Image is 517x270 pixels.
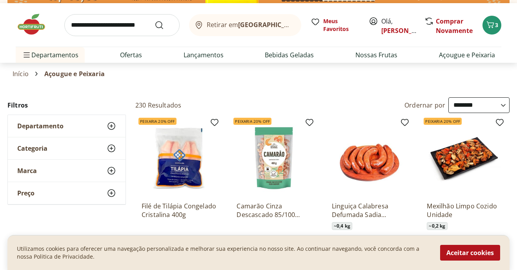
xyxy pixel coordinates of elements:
span: Olá, [381,16,416,35]
span: Retirar em [207,21,293,28]
img: Mexilhão Limpo Cozido Unidade [427,121,501,195]
span: 3 [495,21,498,29]
label: Ordernar por [404,101,445,109]
span: ~ 0,4 kg [332,222,352,230]
span: Departamentos [22,46,78,64]
a: Linguiça Calabresa Defumada Sadia Perdigão [332,202,406,219]
p: Utilizamos cookies para oferecer uma navegação personalizada e melhorar sua experiencia no nosso ... [17,245,431,261]
span: Preço [17,189,35,197]
a: Ofertas [120,50,142,60]
span: R$ 11,96 [332,233,355,241]
img: Filé de Tilápia Congelado Cristalina 400g [142,121,216,195]
span: ~ 0,2 kg [427,222,447,230]
img: Hortifruti [16,13,55,36]
span: Meus Favoritos [323,17,359,33]
button: Submit Search [155,20,173,30]
a: Comprar Novamente [436,17,473,35]
button: Preço [8,182,126,204]
a: Filé de Tilápia Congelado Cristalina 400g [142,202,216,219]
button: Carrinho [482,16,501,35]
span: Categoria [17,144,47,152]
button: Departamento [8,115,126,137]
span: Peixaria 20% OFF [424,118,462,125]
h2: Filtros [7,97,126,113]
span: R$ 11,38 [427,233,450,241]
span: Marca [17,167,37,175]
span: R$ 38,99 [142,233,164,241]
img: Camarão Cinza Descascado 85/100 Congelado Natural Da Terra 400g [237,121,311,195]
input: search [64,14,180,36]
a: Bebidas Geladas [265,50,314,60]
a: Meus Favoritos [311,17,359,33]
a: Mexilhão Limpo Cozido Unidade [427,202,501,219]
a: Camarão Cinza Descascado 85/100 Congelado Natural Da Terra 400g [237,202,311,219]
button: Aceitar cookies [440,245,500,261]
span: Peixaria 20% OFF [233,118,271,125]
h2: 230 Resultados [135,101,181,109]
b: [GEOGRAPHIC_DATA]/[GEOGRAPHIC_DATA] [238,20,370,29]
span: Departamento [17,122,64,130]
span: Açougue e Peixaria [44,70,105,77]
button: Marca [8,160,126,182]
img: Linguiça Calabresa Defumada Sadia Perdigão [332,121,406,195]
a: Nossas Frutas [355,50,397,60]
span: R$ 64,99 [237,233,259,241]
button: Retirar em[GEOGRAPHIC_DATA]/[GEOGRAPHIC_DATA] [189,14,301,36]
button: Menu [22,46,31,64]
a: Lançamentos [184,50,224,60]
a: Início [13,70,29,77]
span: Peixaria 20% OFF [138,118,177,125]
a: Açougue e Peixaria [439,50,495,60]
button: Categoria [8,137,126,159]
a: [PERSON_NAME] [381,26,432,35]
